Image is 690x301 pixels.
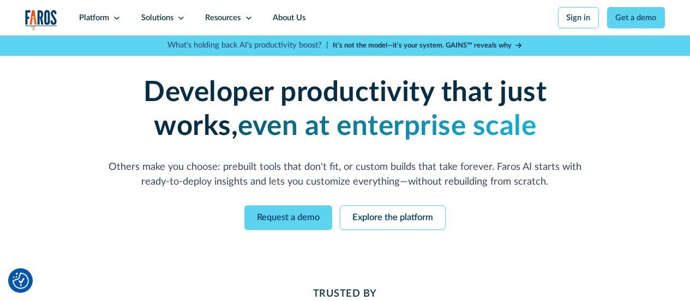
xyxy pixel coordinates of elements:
a: home [25,10,57,31]
a: Request a demo [244,205,332,230]
p: Others make you choose: prebuilt tools that don't fit, or custom builds that take forever. Faros ... [105,160,585,190]
div: Solutions [141,12,173,24]
a: Get a demo [607,7,665,28]
a: Sign in [558,7,599,28]
img: Logo of the analytics and reporting company Faros. [25,10,57,31]
strong: even at enterprise scale [238,113,536,140]
div: Platform [79,12,109,24]
strong: Developer productivity that just works, [143,79,547,140]
h2: Trusted By [105,286,585,301]
button: Cookie Settings [13,273,29,289]
strong: It’s not the model—it’s your system. GAINS™ reveals why [333,42,512,49]
div: Resources [205,12,241,24]
a: Explore the platform [340,205,446,230]
p: What's holding back AI's productivity boost? | [167,39,328,51]
img: Revisit consent button [13,273,29,289]
a: It’s not the model—it’s your system. GAINS™ reveals why [333,40,523,51]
